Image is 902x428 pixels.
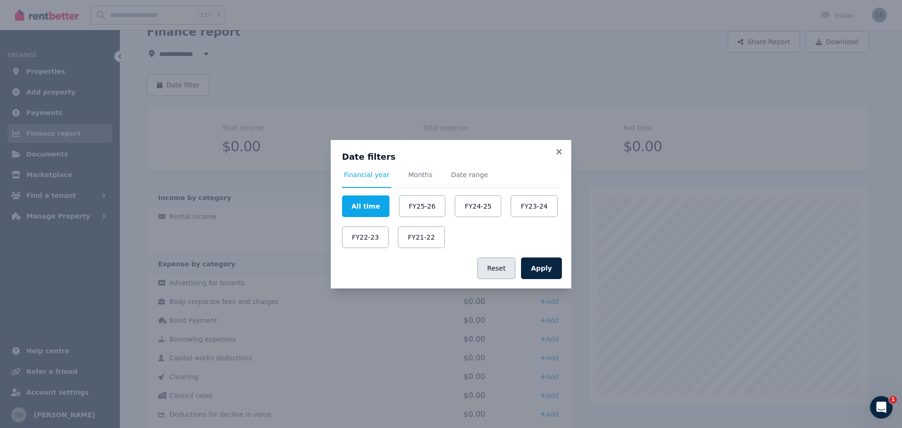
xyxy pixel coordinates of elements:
[477,257,515,279] button: Reset
[455,195,501,217] button: FY24-25
[511,195,557,217] button: FY23-24
[342,195,389,217] button: All time
[342,151,560,163] h3: Date filters
[342,226,389,248] button: FY22-23
[342,170,560,188] nav: Tabs
[399,195,445,217] button: FY25-26
[521,257,562,279] button: Apply
[398,226,444,248] button: FY21-22
[344,170,389,179] span: Financial year
[889,396,897,404] span: 1
[451,170,488,179] span: Date range
[870,396,893,419] iframe: Intercom live chat
[408,170,432,179] span: Months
